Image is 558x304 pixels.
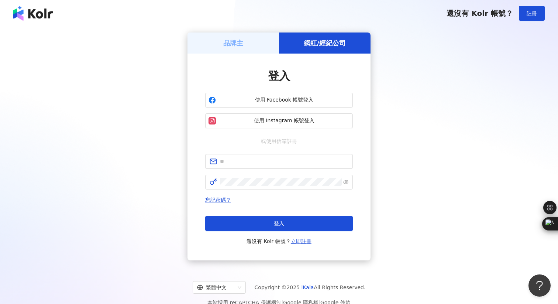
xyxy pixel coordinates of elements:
button: 使用 Instagram 帳號登入 [205,113,353,128]
span: 還沒有 Kolr 帳號？ [247,237,311,246]
h5: 網紅/經紀公司 [304,38,346,48]
span: 註冊 [527,10,537,16]
span: 還沒有 Kolr 帳號？ [447,9,513,18]
span: 使用 Facebook 帳號登入 [219,96,349,104]
span: Copyright © 2025 All Rights Reserved. [255,283,366,292]
span: eye-invisible [343,180,348,185]
button: 使用 Facebook 帳號登入 [205,93,353,107]
h5: 品牌主 [223,38,243,48]
img: logo [13,6,53,21]
a: 立即註冊 [291,238,311,244]
iframe: Help Scout Beacon - Open [528,274,551,297]
button: 註冊 [519,6,545,21]
a: iKala [302,284,314,290]
a: 忘記密碼？ [205,197,231,203]
span: 使用 Instagram 帳號登入 [219,117,349,124]
span: 或使用信箱註冊 [256,137,302,145]
button: 登入 [205,216,353,231]
span: 登入 [274,221,284,226]
span: 登入 [268,69,290,82]
div: 繁體中文 [197,281,235,293]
